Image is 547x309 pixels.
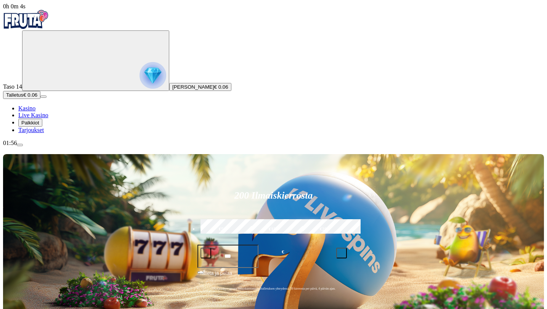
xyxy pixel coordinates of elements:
img: reward progress [140,62,166,89]
label: €150 [250,218,298,240]
button: Talletusplus icon€ 0.06 [3,91,40,99]
span: user session time [3,3,26,10]
button: menu [17,144,23,146]
a: Tarjoukset [18,127,44,133]
span: € 0.06 [23,92,37,98]
button: menu [40,96,47,98]
span: Taso 14 [3,83,22,90]
label: €250 [301,218,349,240]
nav: Main menu [3,105,544,134]
button: plus icon [336,248,347,258]
img: Fruta [3,10,49,29]
span: € [282,248,284,256]
a: Live Kasino [18,112,48,118]
span: [PERSON_NAME] [172,84,214,90]
span: Talleta ja pelaa [200,269,232,283]
button: Talleta ja pelaa [197,269,350,284]
button: reward progress [22,30,169,91]
span: Palkkiot [21,120,39,126]
nav: Primary [3,10,544,134]
span: € 0.06 [214,84,228,90]
button: [PERSON_NAME]€ 0.06 [169,83,231,91]
span: 01:56 [3,140,17,146]
a: Fruta [3,24,49,30]
a: Kasino [18,105,35,111]
label: €50 [199,218,247,240]
button: Palkkiot [18,119,42,127]
span: Talletus [6,92,23,98]
button: minus icon [201,248,211,258]
span: € [204,269,206,273]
